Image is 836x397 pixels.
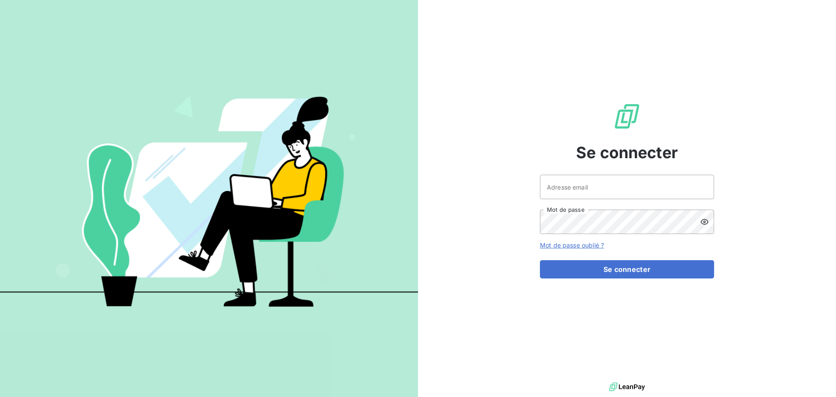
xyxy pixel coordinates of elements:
input: placeholder [540,175,714,199]
span: Se connecter [576,141,678,164]
button: Se connecter [540,260,714,278]
img: Logo LeanPay [613,102,641,130]
img: logo [609,380,645,394]
a: Mot de passe oublié ? [540,241,604,249]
